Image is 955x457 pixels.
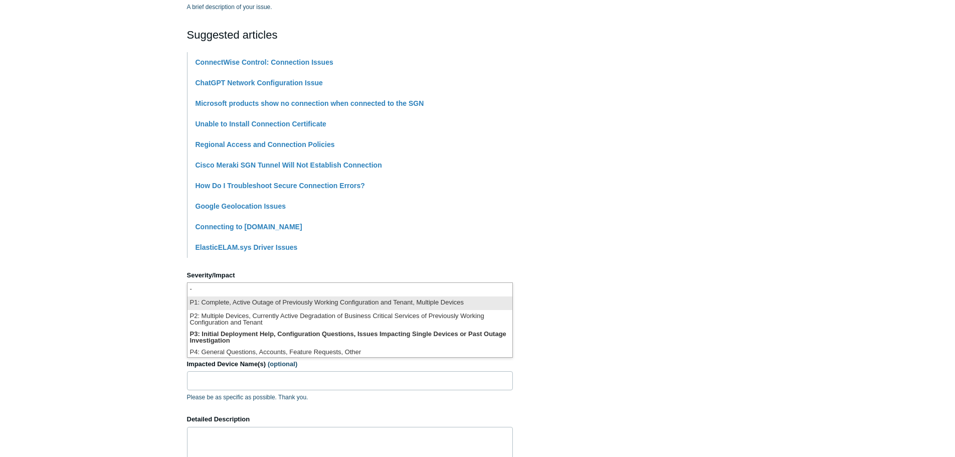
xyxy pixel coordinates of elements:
p: Please be as specific as possible. Thank you. [187,393,513,402]
li: P3: Initial Deployment Help, Configuration Questions, Issues Impacting Single Devices or Past Out... [187,328,512,346]
a: Regional Access and Connection Policies [196,140,335,148]
span: (optional) [268,360,297,368]
p: A brief description of your issue. [187,3,513,12]
li: P1: Complete, Active Outage of Previously Working Configuration and Tenant, Multiple Devices [187,296,512,310]
h2: Suggested articles [187,27,513,43]
a: Cisco Meraki SGN Tunnel Will Not Establish Connection [196,161,382,169]
li: P2: Multiple Devices, Currently Active Degradation of Business Critical Services of Previously Wo... [187,310,512,328]
a: Google Geolocation Issues [196,202,286,210]
label: Impacted Device Name(s) [187,359,513,369]
a: ConnectWise Control: Connection Issues [196,58,333,66]
label: Severity/Impact [187,270,513,280]
li: P4: General Questions, Accounts, Feature Requests, Other [187,346,512,360]
a: How Do I Troubleshoot Secure Connection Errors? [196,182,365,190]
li: - [187,283,512,296]
a: ElasticELAM.sys Driver Issues [196,243,298,251]
a: Unable to Install Connection Certificate [196,120,326,128]
a: ChatGPT Network Configuration Issue [196,79,323,87]
a: Connecting to [DOMAIN_NAME] [196,223,302,231]
label: Detailed Description [187,414,513,424]
a: Microsoft products show no connection when connected to the SGN [196,99,424,107]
